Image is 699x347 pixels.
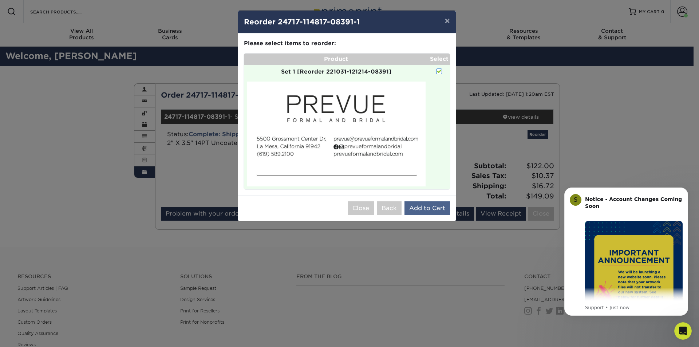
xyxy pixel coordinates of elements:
button: × [439,11,455,31]
strong: Please select items to reorder: [244,40,336,47]
button: Add to Cart [404,201,450,215]
iframe: Intercom notifications message [553,177,699,327]
strong: Select [430,55,449,62]
iframe: Intercom live chat [674,322,692,340]
button: Close [348,201,374,215]
img: d062c519-5eee-4872-8b7b-256fae97e62f.jpg [247,82,426,186]
h4: Reorder 24717-114817-08391-1 [244,16,450,27]
button: Back [377,201,402,215]
strong: Set 1 [Reorder 221031-121214-08391] [281,68,391,75]
strong: Product [324,55,348,62]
